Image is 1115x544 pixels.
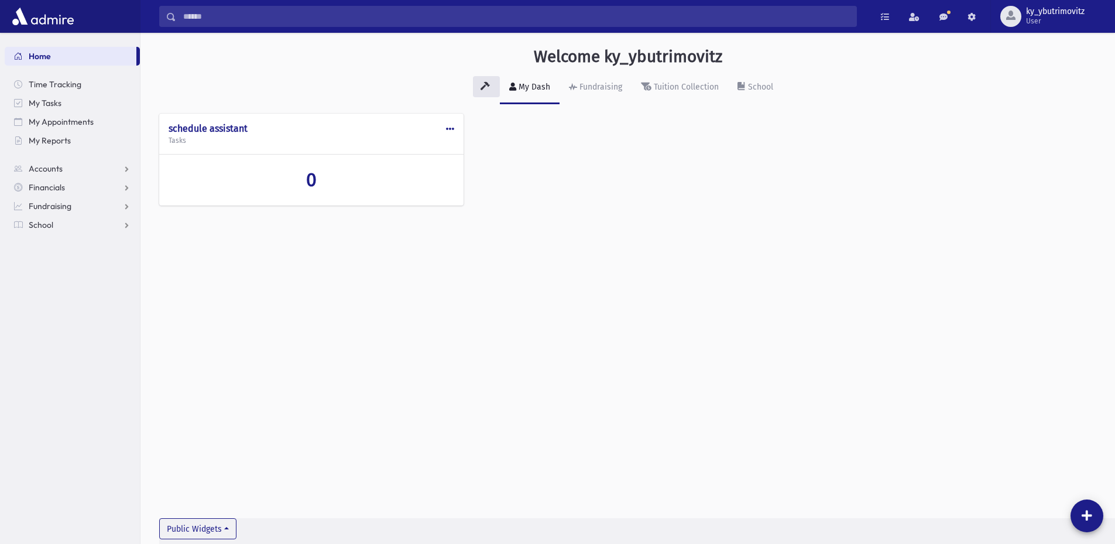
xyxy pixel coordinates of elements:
[728,71,783,104] a: School
[5,159,140,178] a: Accounts
[169,169,454,191] a: 0
[500,71,560,104] a: My Dash
[5,215,140,234] a: School
[29,51,51,61] span: Home
[1026,7,1085,16] span: ky_ybutrimovitz
[29,182,65,193] span: Financials
[5,178,140,197] a: Financials
[516,82,550,92] div: My Dash
[169,123,454,134] h4: schedule assistant
[29,117,94,127] span: My Appointments
[29,98,61,108] span: My Tasks
[560,71,632,104] a: Fundraising
[5,47,136,66] a: Home
[5,112,140,131] a: My Appointments
[746,82,773,92] div: School
[176,6,856,27] input: Search
[5,197,140,215] a: Fundraising
[9,5,77,28] img: AdmirePro
[29,135,71,146] span: My Reports
[577,82,622,92] div: Fundraising
[29,163,63,174] span: Accounts
[5,94,140,112] a: My Tasks
[29,220,53,230] span: School
[5,75,140,94] a: Time Tracking
[306,169,317,191] span: 0
[29,79,81,90] span: Time Tracking
[159,518,236,539] button: Public Widgets
[29,201,71,211] span: Fundraising
[1026,16,1085,26] span: User
[651,82,719,92] div: Tuition Collection
[632,71,728,104] a: Tuition Collection
[5,131,140,150] a: My Reports
[534,47,722,67] h3: Welcome ky_ybutrimovitz
[169,136,454,145] h5: Tasks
